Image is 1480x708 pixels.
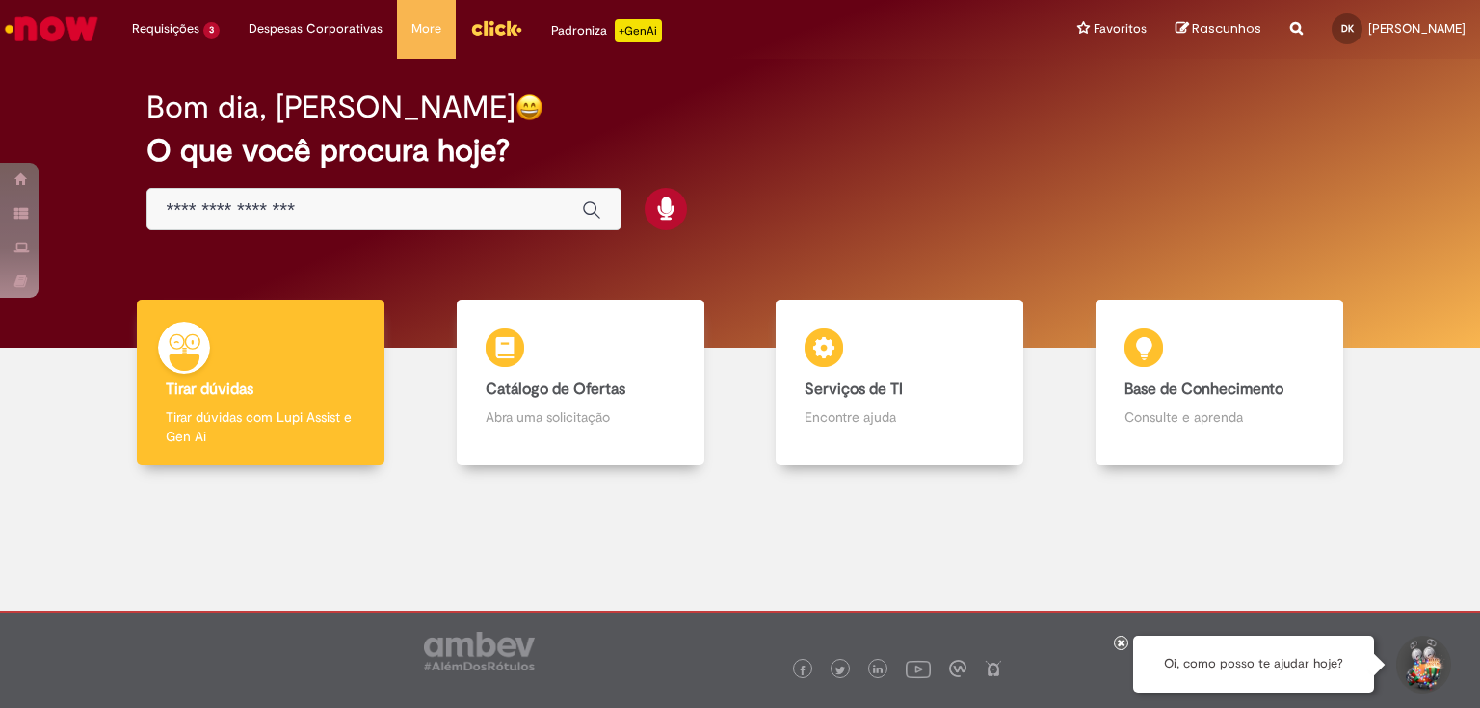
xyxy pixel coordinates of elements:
[798,666,807,675] img: logo_footer_facebook.png
[470,13,522,42] img: click_logo_yellow_360x200.png
[421,300,741,466] a: Catálogo de Ofertas Abra uma solicitação
[1124,407,1314,427] p: Consulte e aprenda
[873,665,883,676] img: logo_footer_linkedin.png
[615,19,662,42] p: +GenAi
[805,380,903,399] b: Serviços de TI
[551,19,662,42] div: Padroniza
[1368,20,1466,37] span: [PERSON_NAME]
[1341,22,1354,35] span: DK
[1124,380,1283,399] b: Base de Conhecimento
[424,632,535,670] img: logo_footer_ambev_rotulo_gray.png
[1192,19,1261,38] span: Rascunhos
[411,19,441,39] span: More
[949,660,966,677] img: logo_footer_workplace.png
[486,380,625,399] b: Catálogo de Ofertas
[805,407,994,427] p: Encontre ajuda
[985,660,1002,677] img: logo_footer_naosei.png
[486,407,675,427] p: Abra uma solicitação
[835,666,845,675] img: logo_footer_twitter.png
[132,19,199,39] span: Requisições
[1176,20,1261,39] a: Rascunhos
[740,300,1060,466] a: Serviços de TI Encontre ajuda
[203,22,220,39] span: 3
[1133,636,1374,693] div: Oi, como posso te ajudar hoje?
[1094,19,1147,39] span: Favoritos
[146,134,1335,168] h2: O que você procura hoje?
[166,380,253,399] b: Tirar dúvidas
[515,93,543,121] img: happy-face.png
[146,91,515,124] h2: Bom dia, [PERSON_NAME]
[249,19,383,39] span: Despesas Corporativas
[1060,300,1380,466] a: Base de Conhecimento Consulte e aprenda
[906,656,931,681] img: logo_footer_youtube.png
[2,10,101,48] img: ServiceNow
[1393,636,1451,694] button: Iniciar Conversa de Suporte
[101,300,421,466] a: Tirar dúvidas Tirar dúvidas com Lupi Assist e Gen Ai
[166,407,356,446] p: Tirar dúvidas com Lupi Assist e Gen Ai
